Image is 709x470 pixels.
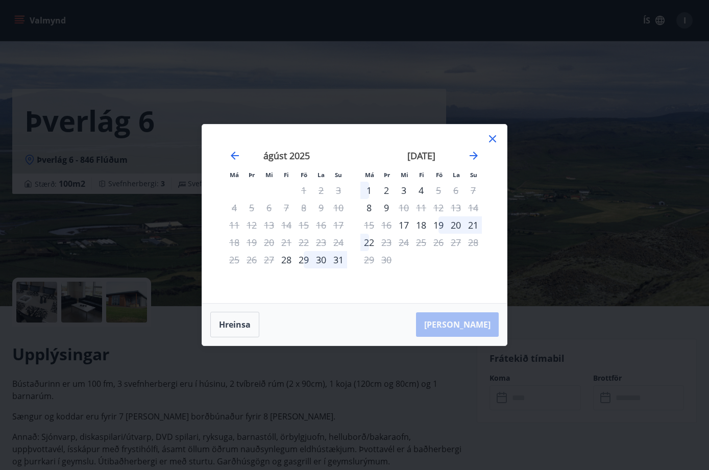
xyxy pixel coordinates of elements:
td: Not available. miðvikudagur, 20. ágúst 2025 [260,234,278,251]
small: Fö [301,171,307,179]
td: Not available. fimmtudagur, 25. september 2025 [412,234,430,251]
td: Choose sunnudagur, 31. ágúst 2025 as your check-in date. It’s available. [330,251,347,268]
td: Choose miðvikudagur, 17. september 2025 as your check-in date. It’s available. [395,216,412,234]
div: 30 [312,251,330,268]
td: Not available. laugardagur, 2. ágúst 2025 [312,182,330,199]
small: Su [335,171,342,179]
td: Not available. laugardagur, 13. september 2025 [447,199,464,216]
td: Choose mánudagur, 8. september 2025 as your check-in date. It’s available. [360,199,378,216]
td: Not available. þriðjudagur, 12. ágúst 2025 [243,216,260,234]
td: Not available. fimmtudagur, 11. september 2025 [412,199,430,216]
strong: ágúst 2025 [263,150,310,162]
td: Not available. þriðjudagur, 16. september 2025 [378,216,395,234]
td: Not available. miðvikudagur, 27. ágúst 2025 [260,251,278,268]
small: Fö [436,171,443,179]
div: 22 [360,234,378,251]
small: Þr [384,171,390,179]
td: Not available. miðvikudagur, 24. september 2025 [395,234,412,251]
small: Má [365,171,374,179]
div: Aðeins innritun í boði [278,251,295,268]
td: Not available. mánudagur, 15. september 2025 [360,216,378,234]
small: Mi [401,171,408,179]
td: Not available. laugardagur, 27. september 2025 [447,234,464,251]
div: Aðeins innritun í boði [360,199,378,216]
td: Choose þriðjudagur, 2. september 2025 as your check-in date. It’s available. [378,182,395,199]
div: 3 [395,182,412,199]
td: Not available. sunnudagur, 24. ágúst 2025 [330,234,347,251]
td: Not available. sunnudagur, 28. september 2025 [464,234,482,251]
div: Aðeins útritun í boði [395,199,412,216]
td: Not available. miðvikudagur, 13. ágúst 2025 [260,216,278,234]
strong: [DATE] [407,150,435,162]
td: Choose sunnudagur, 21. september 2025 as your check-in date. It’s available. [464,216,482,234]
td: Not available. sunnudagur, 14. september 2025 [464,199,482,216]
td: Not available. föstudagur, 5. september 2025 [430,182,447,199]
td: Not available. fimmtudagur, 7. ágúst 2025 [278,199,295,216]
td: Choose laugardagur, 30. ágúst 2025 as your check-in date. It’s available. [312,251,330,268]
td: Not available. miðvikudagur, 10. september 2025 [395,199,412,216]
td: Choose fimmtudagur, 18. september 2025 as your check-in date. It’s available. [412,216,430,234]
td: Not available. laugardagur, 23. ágúst 2025 [312,234,330,251]
td: Not available. sunnudagur, 3. ágúst 2025 [330,182,347,199]
td: Choose föstudagur, 29. ágúst 2025 as your check-in date. It’s available. [295,251,312,268]
td: Not available. föstudagur, 8. ágúst 2025 [295,199,312,216]
div: 31 [330,251,347,268]
small: Fi [419,171,424,179]
div: 29 [295,251,312,268]
div: Aðeins útritun í boði [430,182,447,199]
div: Move forward to switch to the next month. [468,150,480,162]
td: Not available. sunnudagur, 7. september 2025 [464,182,482,199]
td: Not available. mánudagur, 25. ágúst 2025 [226,251,243,268]
td: Choose miðvikudagur, 3. september 2025 as your check-in date. It’s available. [395,182,412,199]
div: 18 [412,216,430,234]
div: 20 [447,216,464,234]
td: Not available. föstudagur, 22. ágúst 2025 [295,234,312,251]
td: Not available. sunnudagur, 17. ágúst 2025 [330,216,347,234]
td: Choose fimmtudagur, 4. september 2025 as your check-in date. It’s available. [412,182,430,199]
div: Calendar [214,137,495,291]
td: Choose föstudagur, 19. september 2025 as your check-in date. It’s available. [430,216,447,234]
div: 1 [360,182,378,199]
td: Not available. fimmtudagur, 14. ágúst 2025 [278,216,295,234]
div: 4 [412,182,430,199]
td: Choose laugardagur, 20. september 2025 as your check-in date. It’s available. [447,216,464,234]
small: Þr [249,171,255,179]
small: La [453,171,460,179]
td: Not available. laugardagur, 16. ágúst 2025 [312,216,330,234]
div: 19 [430,216,447,234]
small: La [317,171,325,179]
td: Not available. föstudagur, 1. ágúst 2025 [295,182,312,199]
div: Move backward to switch to the previous month. [229,150,241,162]
td: Not available. þriðjudagur, 23. september 2025 [378,234,395,251]
td: Not available. þriðjudagur, 30. september 2025 [378,251,395,268]
td: Not available. þriðjudagur, 5. ágúst 2025 [243,199,260,216]
div: Aðeins innritun í boði [395,216,412,234]
td: Not available. mánudagur, 11. ágúst 2025 [226,216,243,234]
td: Choose mánudagur, 1. september 2025 as your check-in date. It’s available. [360,182,378,199]
td: Not available. þriðjudagur, 19. ágúst 2025 [243,234,260,251]
td: Not available. mánudagur, 4. ágúst 2025 [226,199,243,216]
td: Not available. miðvikudagur, 6. ágúst 2025 [260,199,278,216]
small: Má [230,171,239,179]
button: Hreinsa [210,312,259,337]
td: Not available. þriðjudagur, 26. ágúst 2025 [243,251,260,268]
td: Not available. mánudagur, 29. september 2025 [360,251,378,268]
td: Not available. föstudagur, 26. september 2025 [430,234,447,251]
td: Choose mánudagur, 22. september 2025 as your check-in date. It’s available. [360,234,378,251]
td: Not available. fimmtudagur, 21. ágúst 2025 [278,234,295,251]
td: Not available. sunnudagur, 10. ágúst 2025 [330,199,347,216]
div: 2 [378,182,395,199]
small: Su [470,171,477,179]
div: 9 [378,199,395,216]
td: Not available. mánudagur, 18. ágúst 2025 [226,234,243,251]
td: Not available. föstudagur, 12. september 2025 [430,199,447,216]
div: 21 [464,216,482,234]
td: Not available. föstudagur, 15. ágúst 2025 [295,216,312,234]
small: Fi [284,171,289,179]
small: Mi [265,171,273,179]
td: Not available. laugardagur, 6. september 2025 [447,182,464,199]
div: Aðeins útritun í boði [378,234,395,251]
td: Choose þriðjudagur, 9. september 2025 as your check-in date. It’s available. [378,199,395,216]
td: Not available. laugardagur, 9. ágúst 2025 [312,199,330,216]
td: Choose fimmtudagur, 28. ágúst 2025 as your check-in date. It’s available. [278,251,295,268]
